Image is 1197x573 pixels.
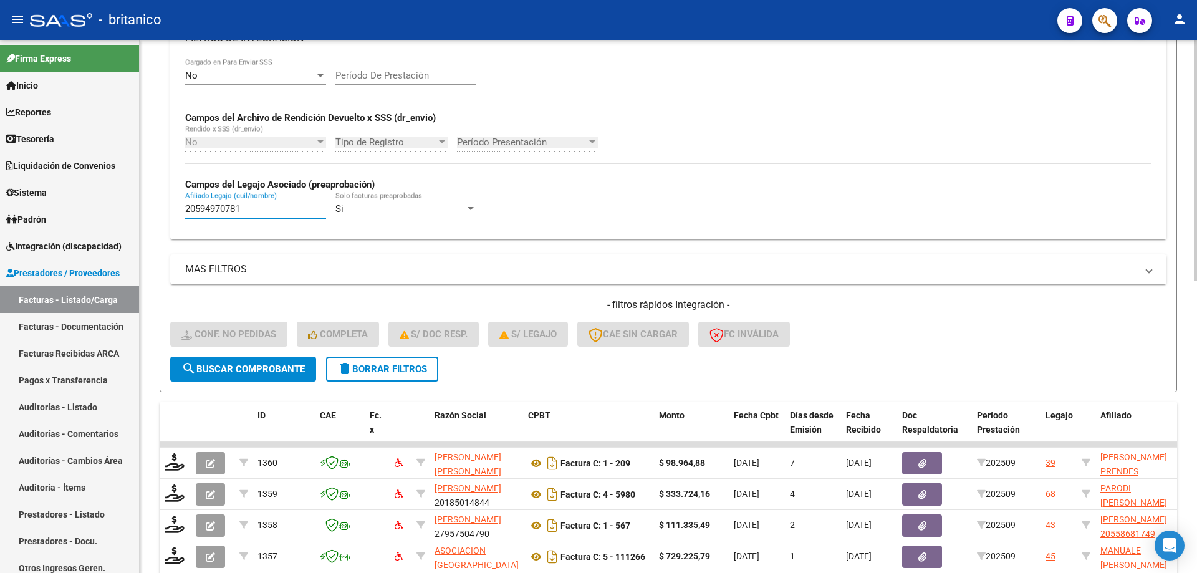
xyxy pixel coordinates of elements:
[977,551,1016,561] span: 202509
[257,551,277,561] span: 1357
[790,458,795,468] span: 7
[435,452,501,476] span: [PERSON_NAME] [PERSON_NAME]
[846,551,872,561] span: [DATE]
[10,12,25,27] mat-icon: menu
[977,410,1020,435] span: Período Prestación
[841,402,897,457] datatable-header-cell: Fecha Recibido
[181,329,276,340] span: Conf. no pedidas
[400,329,468,340] span: S/ Doc Resp.
[435,481,518,508] div: 20185014844
[523,402,654,457] datatable-header-cell: CPBT
[698,322,790,347] button: FC Inválida
[709,329,779,340] span: FC Inválida
[902,410,958,435] span: Doc Respaldatoria
[1046,456,1055,470] div: 39
[659,410,685,420] span: Monto
[435,410,486,420] span: Razón Social
[6,79,38,92] span: Inicio
[659,489,710,499] strong: $ 333.724,16
[185,179,375,190] strong: Campos del Legajo Asociado (preaprobación)
[1100,410,1132,420] span: Afiliado
[790,489,795,499] span: 4
[6,186,47,200] span: Sistema
[185,112,436,123] strong: Campos del Archivo de Rendición Devuelto x SSS (dr_envio)
[1100,483,1167,522] span: PARODI [PERSON_NAME] 27536489814
[257,489,277,499] span: 1359
[790,410,834,435] span: Días desde Emisión
[170,58,1166,239] div: FILTROS DE INTEGRACION
[257,458,277,468] span: 1360
[6,105,51,119] span: Reportes
[1046,518,1055,532] div: 43
[785,402,841,457] datatable-header-cell: Días desde Emisión
[544,453,560,473] i: Descargar documento
[335,137,436,148] span: Tipo de Registro
[1046,549,1055,564] div: 45
[170,254,1166,284] mat-expansion-panel-header: MAS FILTROS
[170,357,316,382] button: Buscar Comprobante
[370,410,382,435] span: Fc. x
[185,262,1137,276] mat-panel-title: MAS FILTROS
[388,322,479,347] button: S/ Doc Resp.
[435,514,501,524] span: [PERSON_NAME]
[1095,402,1195,457] datatable-header-cell: Afiliado
[560,552,645,562] strong: Factura C: 5 - 111266
[977,458,1016,468] span: 202509
[846,458,872,468] span: [DATE]
[659,458,705,468] strong: $ 98.964,88
[6,52,71,65] span: Firma Express
[257,520,277,530] span: 1358
[435,513,518,539] div: 27957504790
[252,402,315,457] datatable-header-cell: ID
[734,458,759,468] span: [DATE]
[99,6,161,34] span: - britanico
[170,322,287,347] button: Conf. no pedidas
[897,402,972,457] datatable-header-cell: Doc Respaldatoria
[6,266,120,280] span: Prestadores / Proveedores
[972,402,1041,457] datatable-header-cell: Período Prestación
[6,159,115,173] span: Liquidación de Convenios
[654,402,729,457] datatable-header-cell: Monto
[1100,514,1167,539] span: [PERSON_NAME] 20558681749
[846,520,872,530] span: [DATE]
[528,410,550,420] span: CPBT
[659,520,710,530] strong: $ 111.335,49
[308,329,368,340] span: Completa
[977,489,1016,499] span: 202509
[544,516,560,536] i: Descargar documento
[1046,487,1055,501] div: 68
[435,544,518,570] div: 30539894680
[734,410,779,420] span: Fecha Cpbt
[734,520,759,530] span: [DATE]
[6,132,54,146] span: Tesorería
[790,520,795,530] span: 2
[435,546,519,570] span: ASOCIACION [GEOGRAPHIC_DATA]
[181,364,305,375] span: Buscar Comprobante
[1155,531,1185,561] div: Open Intercom Messenger
[729,402,785,457] datatable-header-cell: Fecha Cpbt
[734,489,759,499] span: [DATE]
[790,551,795,561] span: 1
[6,213,46,226] span: Padrón
[297,322,379,347] button: Completa
[457,137,587,148] span: Período Presentación
[1172,12,1187,27] mat-icon: person
[577,322,689,347] button: CAE SIN CARGAR
[335,203,344,214] span: Si
[185,70,198,81] span: No
[326,357,438,382] button: Borrar Filtros
[257,410,266,420] span: ID
[734,551,759,561] span: [DATE]
[544,547,560,567] i: Descargar documento
[560,489,635,499] strong: Factura C: 4 - 5980
[544,484,560,504] i: Descargar documento
[6,239,122,253] span: Integración (discapacidad)
[488,322,568,347] button: S/ legajo
[435,483,501,493] span: [PERSON_NAME]
[1041,402,1077,457] datatable-header-cell: Legajo
[846,410,881,435] span: Fecha Recibido
[1046,410,1073,420] span: Legajo
[365,402,390,457] datatable-header-cell: Fc. x
[977,520,1016,530] span: 202509
[846,489,872,499] span: [DATE]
